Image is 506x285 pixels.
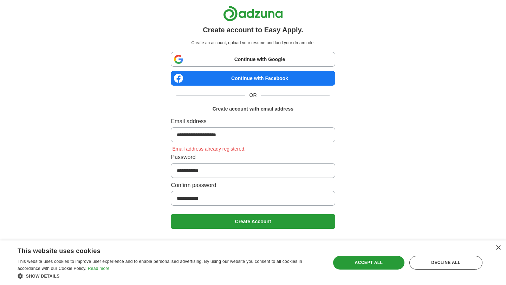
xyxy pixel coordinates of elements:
div: Decline all [409,256,482,269]
div: Accept all [333,256,404,269]
p: Create an account, upload your resume and land your dream role. [172,40,333,46]
a: Read more, opens a new window [88,266,110,271]
div: This website uses cookies [18,245,304,255]
button: Create Account [171,214,335,229]
span: OR [245,91,261,99]
div: Show details [18,272,322,280]
label: Password [171,153,335,162]
span: Email address already registered. [171,146,247,152]
label: Confirm password [171,181,335,190]
a: Continue with Facebook [171,71,335,86]
span: This website uses cookies to improve user experience and to enable personalised advertising. By u... [18,259,302,271]
h1: Create account to Easy Apply. [203,24,303,35]
h1: Create account with email address [213,105,293,113]
div: Close [495,245,501,251]
a: Continue with Google [171,52,335,67]
img: Adzuna logo [223,6,283,21]
span: Show details [26,274,60,279]
label: Email address [171,117,335,126]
